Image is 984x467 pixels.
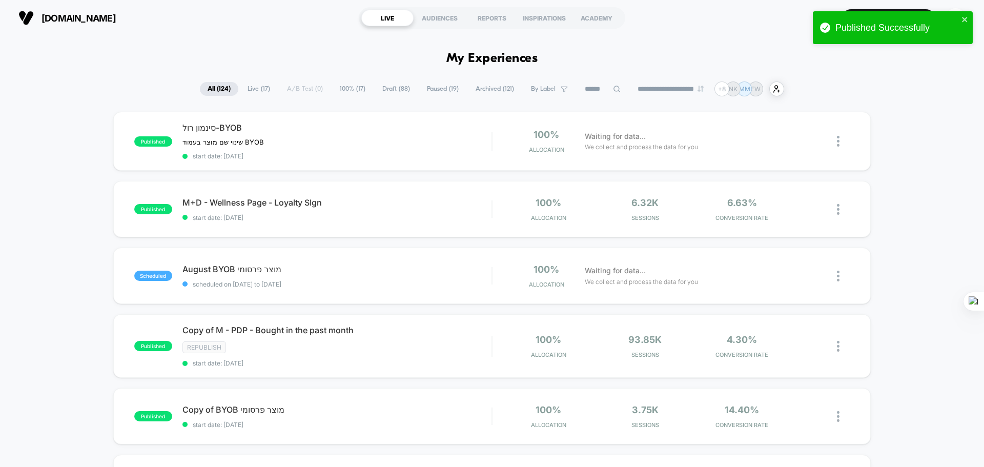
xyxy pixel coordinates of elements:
[134,341,172,351] span: published
[42,13,116,24] span: [DOMAIN_NAME]
[600,421,691,429] span: Sessions
[585,142,698,152] span: We collect and process the data for you
[240,82,278,96] span: Live ( 17 )
[332,82,373,96] span: 100% ( 17 )
[361,10,414,26] div: LIVE
[419,82,466,96] span: Paused ( 19 )
[585,265,646,276] span: Waiting for data...
[632,404,659,415] span: 3.75k
[536,404,561,415] span: 100%
[182,404,491,415] span: Copy of BYOB מוצר פרסומי
[946,8,966,28] div: IB
[837,204,839,215] img: close
[531,214,566,221] span: Allocation
[534,264,559,275] span: 100%
[134,136,172,147] span: published
[585,277,698,287] span: We collect and process the data for you
[536,197,561,208] span: 100%
[531,351,566,358] span: Allocation
[182,138,264,146] span: שינוי שם מוצר בעמוד BYOB
[696,351,788,358] span: CONVERSION RATE
[375,82,418,96] span: Draft ( 88 )
[518,10,570,26] div: INSPIRATIONS
[182,421,491,429] span: start date: [DATE]
[531,85,556,93] span: By Label
[529,281,564,288] span: Allocation
[446,51,538,66] h1: My Experiences
[585,131,646,142] span: Waiting for data...
[696,214,788,221] span: CONVERSION RATE
[837,271,839,281] img: close
[18,10,34,26] img: Visually logo
[698,86,704,92] img: end
[534,129,559,140] span: 100%
[15,10,119,26] button: [DOMAIN_NAME]
[182,325,491,335] span: Copy of M - PDP - Bought in the past month
[466,10,518,26] div: REPORTS
[182,359,491,367] span: start date: [DATE]
[200,82,238,96] span: All ( 124 )
[134,411,172,421] span: published
[942,8,969,29] button: IB
[529,146,564,153] span: Allocation
[714,82,729,96] div: + 8
[182,341,226,353] span: Republish
[837,136,839,147] img: close
[468,82,522,96] span: Archived ( 121 )
[182,280,491,288] span: scheduled on [DATE] to [DATE]
[696,421,788,429] span: CONVERSION RATE
[536,334,561,345] span: 100%
[751,85,761,93] p: EW
[134,204,172,214] span: published
[729,85,737,93] p: NK
[182,197,491,208] span: M+D - Wellness Page - Loyalty SIgn
[835,23,958,33] div: Published Successfully
[727,334,757,345] span: 4.30%
[414,10,466,26] div: AUDIENCES
[600,351,691,358] span: Sessions
[628,334,662,345] span: 93.85k
[531,421,566,429] span: Allocation
[570,10,623,26] div: ACADEMY
[739,85,750,93] p: MM
[182,152,491,160] span: start date: [DATE]
[631,197,659,208] span: 6.32k
[727,197,757,208] span: 6.63%
[961,15,969,25] button: close
[725,404,759,415] span: 14.40%
[837,411,839,422] img: close
[182,123,491,133] span: סינמון רול-BYOB
[182,264,491,274] span: August BYOB מוצר פרסומי
[837,341,839,352] img: close
[600,214,691,221] span: Sessions
[182,214,491,221] span: start date: [DATE]
[134,271,172,281] span: scheduled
